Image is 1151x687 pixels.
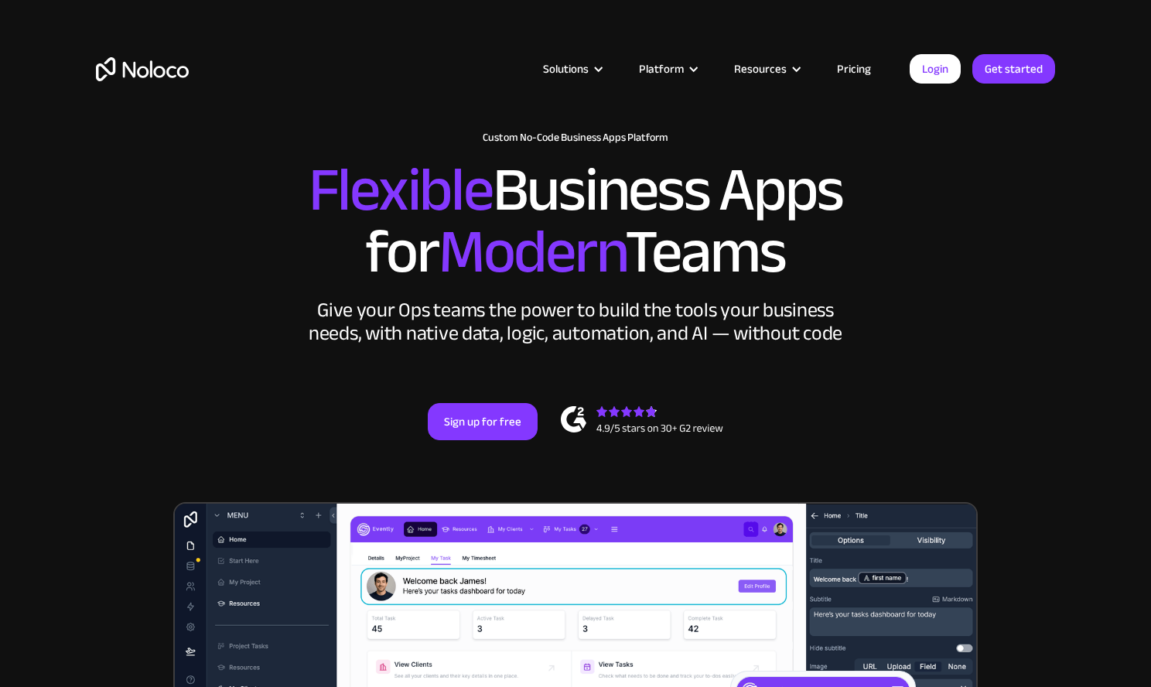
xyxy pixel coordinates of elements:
[972,54,1055,84] a: Get started
[305,299,846,345] div: Give your Ops teams the power to build the tools your business needs, with native data, logic, au...
[309,132,493,248] span: Flexible
[639,59,684,79] div: Platform
[910,54,961,84] a: Login
[734,59,787,79] div: Resources
[715,59,818,79] div: Resources
[428,403,538,440] a: Sign up for free
[96,159,1055,283] h2: Business Apps for Teams
[524,59,620,79] div: Solutions
[96,57,189,81] a: home
[620,59,715,79] div: Platform
[818,59,890,79] a: Pricing
[543,59,589,79] div: Solutions
[439,194,625,309] span: Modern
